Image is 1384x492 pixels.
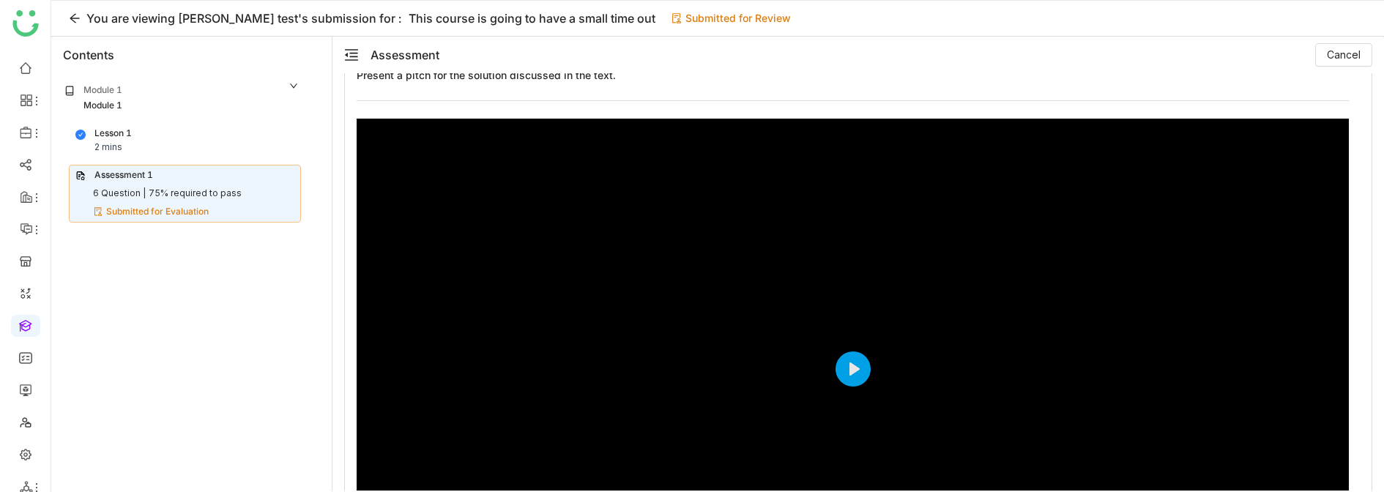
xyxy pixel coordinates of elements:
img: logo [12,10,39,37]
div: Module 1 [83,99,122,113]
div: Contents [63,46,114,64]
div: You are viewing [PERSON_NAME] test's submission for : [86,10,401,27]
div: Module 1Module 1 [54,73,310,123]
span: Cancel [1327,47,1361,63]
button: Cancel [1315,43,1372,67]
div: Assessment [371,48,439,62]
div: Submitted for Evaluation [106,205,209,219]
div: This course is going to have a small time out [409,10,655,27]
div: Submitted for Review [685,10,791,27]
div: 2 mins [94,141,122,154]
img: assessment.svg [75,171,86,181]
div: 75% required to pass [149,187,242,201]
span: Present a pitch for the solution discussed in the text. [357,67,1349,83]
div: Module 1 [83,83,122,97]
button: menu-fold [344,48,359,63]
div: 6 Question | [93,187,146,201]
span: menu-fold [344,48,359,62]
div: Assessment 1 [94,168,153,182]
button: Play [836,351,871,387]
div: Lesson 1 [94,127,132,141]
